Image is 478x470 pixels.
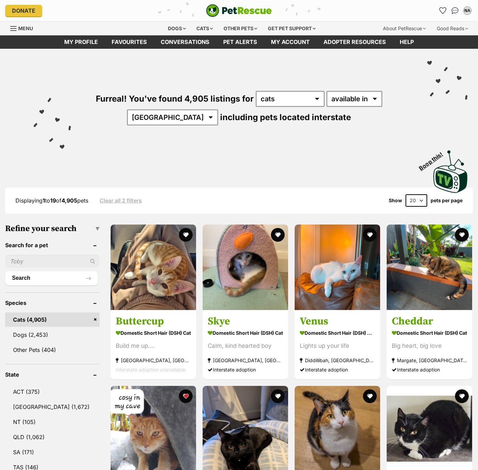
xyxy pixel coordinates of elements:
[154,35,216,49] a: conversations
[300,365,375,374] div: Interstate adoption
[271,389,285,403] button: favourite
[300,356,375,365] strong: Diddillibah, [GEOGRAPHIC_DATA]
[116,328,191,338] strong: Domestic Short Hair (DSH) Cat
[220,112,351,122] span: including pets located interstate
[392,341,467,351] div: Big heart, big love
[111,310,196,379] a: Buttercup Domestic Short Hair (DSH) Cat Build me up.... [GEOGRAPHIC_DATA], [GEOGRAPHIC_DATA] Inte...
[432,22,473,35] div: Good Reads
[116,367,185,372] span: Interstate adoption unavailable
[300,328,375,338] strong: Domestic Short Hair (DSH) x Oriental Shorthair Cat
[455,228,469,242] button: favourite
[449,5,460,16] a: Conversations
[5,328,100,342] a: Dogs (2,453)
[300,341,375,351] div: Lights up your life
[418,147,449,171] span: Boop this!
[5,445,100,459] a: SA (171)
[5,242,100,248] header: Search for a pet
[5,5,42,16] a: Donate
[61,197,77,204] strong: 4,905
[203,225,288,310] img: Skye - Domestic Short Hair (DSH) Cat
[263,22,320,35] div: Get pet support
[392,328,467,338] strong: Domestic Short Hair (DSH) Cat
[433,144,468,194] a: Boop this!
[216,35,264,49] a: Pet alerts
[431,198,463,203] label: pets per page
[206,4,272,17] a: PetRescue
[111,225,196,310] img: Buttercup - Domestic Short Hair (DSH) Cat
[116,341,191,351] div: Build me up....
[5,224,100,233] h3: Refine your search
[5,385,100,399] a: ACT (375)
[264,35,317,49] a: My account
[208,356,283,365] strong: [GEOGRAPHIC_DATA], [GEOGRAPHIC_DATA]
[378,22,431,35] div: About PetRescue
[387,225,472,310] img: Cheddar - Domestic Short Hair (DSH) Cat
[192,22,218,35] div: Cats
[271,228,285,242] button: favourite
[208,365,283,374] div: Interstate adoption
[433,150,468,193] img: PetRescue TV logo
[96,94,254,104] span: Furreal! You've found 4,905 listings for
[208,341,283,351] div: Calm, kind hearted boy
[363,228,377,242] button: favourite
[317,35,393,49] a: Adopter resources
[295,310,380,379] a: Venus Domestic Short Hair (DSH) x Oriental Shorthair Cat Lights up your life Diddillibah, [GEOGRA...
[5,430,100,444] a: QLD (1,062)
[219,22,262,35] div: Other pets
[437,5,473,16] ul: Account quick links
[100,197,142,204] a: Clear all 2 filters
[105,35,154,49] a: Favourites
[462,5,473,16] button: My account
[15,197,88,204] span: Displaying to of pets
[5,255,100,268] input: Toby
[392,356,467,365] strong: Margate, [GEOGRAPHIC_DATA]
[116,315,191,328] h3: Buttercup
[5,400,100,414] a: [GEOGRAPHIC_DATA] (1,672)
[363,389,377,403] button: favourite
[5,300,100,306] header: Species
[43,197,45,204] strong: 1
[393,35,421,49] a: Help
[5,371,100,378] header: State
[10,22,38,34] a: Menu
[5,343,100,357] a: Other Pets (404)
[208,315,283,328] h3: Skye
[179,389,193,403] button: favourite
[387,310,472,379] a: Cheddar Domestic Short Hair (DSH) Cat Big heart, big love Margate, [GEOGRAPHIC_DATA] Interstate a...
[5,415,100,429] a: NT (105)
[5,312,100,327] a: Cats (4,905)
[437,5,448,16] a: Favourites
[464,7,471,14] div: NA
[208,328,283,338] strong: Domestic Short Hair (DSH) Cat
[389,198,402,203] span: Show
[300,315,375,328] h3: Venus
[57,35,105,49] a: My profile
[163,22,191,35] div: Dogs
[50,197,56,204] strong: 19
[18,25,33,31] span: Menu
[392,365,467,374] div: Interstate adoption
[179,228,193,242] button: favourite
[295,225,380,310] img: Venus - Domestic Short Hair (DSH) x Oriental Shorthair Cat
[452,7,459,14] img: chat-41dd97257d64d25036548639549fe6c8038ab92f7586957e7f3b1b290dea8141.svg
[206,4,272,17] img: logo-cat-932fe2b9b8326f06289b0f2fb663e598f794de774fb13d1741a6617ecf9a85b4.svg
[203,310,288,379] a: Skye Domestic Short Hair (DSH) Cat Calm, kind hearted boy [GEOGRAPHIC_DATA], [GEOGRAPHIC_DATA] In...
[116,356,191,365] strong: [GEOGRAPHIC_DATA], [GEOGRAPHIC_DATA]
[455,389,469,403] button: favourite
[392,315,467,328] h3: Cheddar
[5,271,98,285] button: Search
